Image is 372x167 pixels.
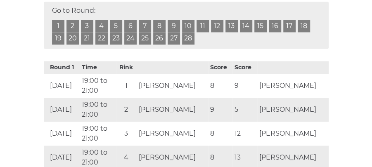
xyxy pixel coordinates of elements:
td: [DATE] [44,74,80,98]
a: 25 [139,32,151,45]
a: 15 [254,20,267,32]
td: 9 [232,74,257,98]
th: Score [232,61,257,74]
a: 3 [81,20,93,32]
a: 6 [124,20,137,32]
td: 8 [208,122,233,146]
td: [DATE] [44,122,80,146]
a: 21 [81,32,93,45]
a: 16 [269,20,281,32]
td: [PERSON_NAME] [137,98,208,122]
a: 7 [139,20,151,32]
td: 19:00 to 21:00 [80,122,116,146]
a: 27 [168,32,180,45]
th: Rink [116,61,137,74]
td: 2 [116,98,137,122]
div: Go to Round: [44,2,329,49]
td: 8 [208,74,233,98]
a: 12 [211,20,223,32]
a: 5 [110,20,122,32]
a: 28 [182,32,194,45]
a: 23 [110,32,122,45]
a: 1 [52,20,64,32]
a: 8 [153,20,166,32]
a: 22 [95,32,108,45]
a: 20 [66,32,79,45]
a: 4 [95,20,108,32]
td: [PERSON_NAME] [257,98,329,122]
td: 12 [232,122,257,146]
td: [PERSON_NAME] [137,74,208,98]
a: 2 [66,20,79,32]
a: 11 [197,20,209,32]
td: 9 [208,98,233,122]
td: [PERSON_NAME] [257,122,329,146]
td: [DATE] [44,98,80,122]
td: 1 [116,74,137,98]
td: 19:00 to 21:00 [80,74,116,98]
a: 10 [182,20,194,32]
td: 19:00 to 21:00 [80,98,116,122]
td: 3 [116,122,137,146]
a: 18 [298,20,310,32]
th: Score [208,61,233,74]
a: 24 [124,32,137,45]
a: 14 [240,20,252,32]
th: Time [80,61,116,74]
a: 13 [225,20,238,32]
a: 26 [153,32,166,45]
td: [PERSON_NAME] [257,74,329,98]
a: 19 [52,32,64,45]
td: [PERSON_NAME] [137,122,208,146]
th: Round 1 [44,61,80,74]
a: 17 [283,20,296,32]
a: 9 [168,20,180,32]
td: 5 [232,98,257,122]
